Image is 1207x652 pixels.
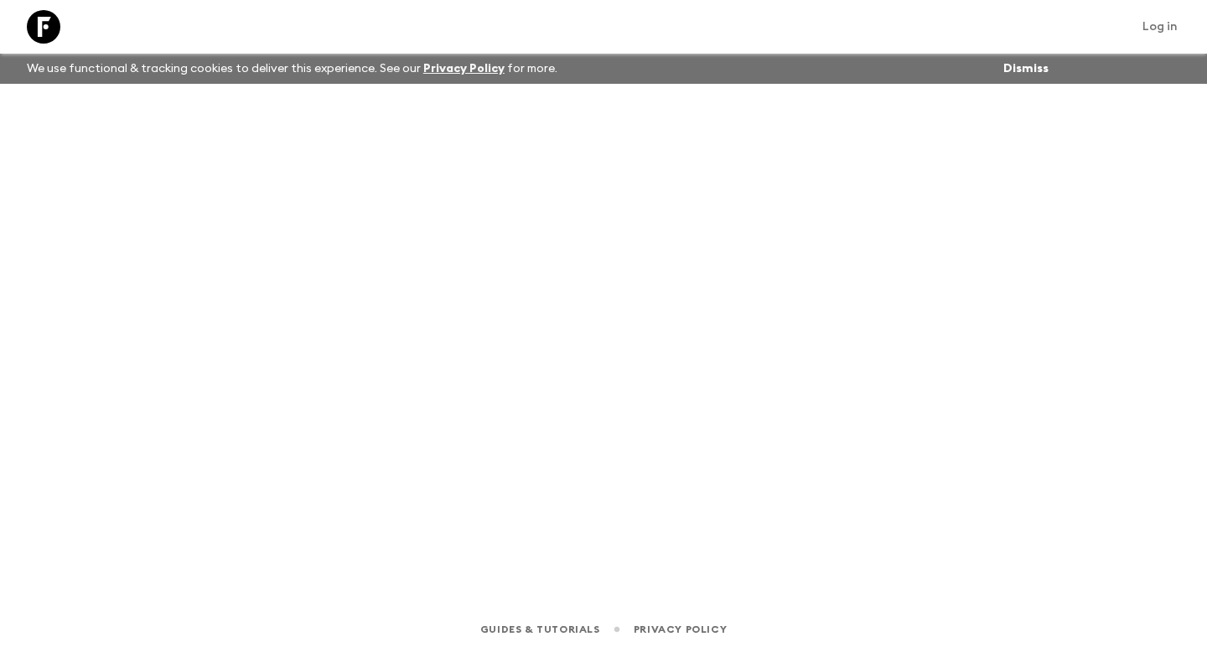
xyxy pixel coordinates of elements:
p: We use functional & tracking cookies to deliver this experience. See our for more. [20,54,564,84]
a: Privacy Policy [634,620,727,639]
a: Privacy Policy [423,63,505,75]
a: Log in [1133,15,1187,39]
button: Dismiss [999,57,1053,80]
a: Guides & Tutorials [480,620,600,639]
